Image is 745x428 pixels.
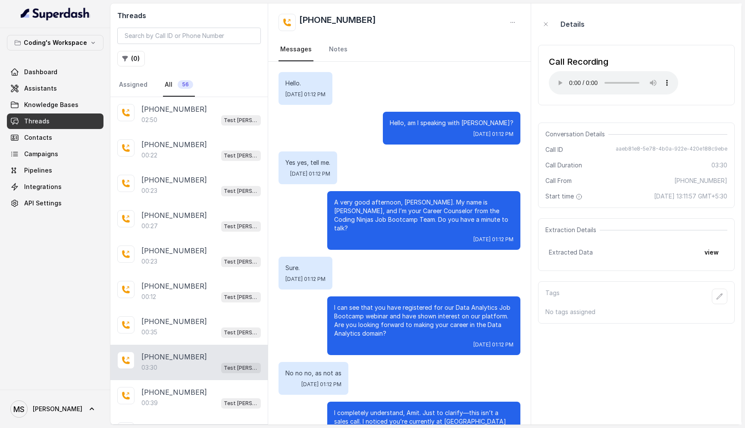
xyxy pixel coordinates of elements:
[224,293,258,302] p: Test [PERSON_NAME]
[7,113,103,129] a: Threads
[117,28,261,44] input: Search by Call ID or Phone Number
[473,236,513,243] span: [DATE] 01:12 PM
[674,176,727,185] span: [PHONE_NUMBER]
[24,133,52,142] span: Contacts
[549,56,678,68] div: Call Recording
[299,14,376,31] h2: [PHONE_NUMBER]
[141,104,207,114] p: [PHONE_NUMBER]
[141,210,207,220] p: [PHONE_NUMBER]
[24,199,62,208] span: API Settings
[141,352,207,362] p: [PHONE_NUMBER]
[141,139,207,150] p: [PHONE_NUMBER]
[224,222,258,231] p: Test [PERSON_NAME]
[141,175,207,185] p: [PHONE_NUMBER]
[545,145,563,154] span: Call ID
[141,245,207,256] p: [PHONE_NUMBER]
[117,10,261,21] h2: Threads
[285,264,326,272] p: Sure.
[141,151,157,160] p: 00:22
[141,387,207,397] p: [PHONE_NUMBER]
[141,257,157,266] p: 00:23
[33,405,82,413] span: [PERSON_NAME]
[545,289,560,304] p: Tags
[117,73,261,97] nav: Tabs
[545,226,600,234] span: Extraction Details
[7,163,103,178] a: Pipelines
[7,130,103,145] a: Contacts
[711,161,727,170] span: 03:30
[7,64,103,80] a: Dashboard
[141,399,158,407] p: 00:39
[545,130,608,138] span: Conversation Details
[699,245,724,260] button: view
[545,176,572,185] span: Call From
[141,186,157,195] p: 00:23
[390,119,513,127] p: Hello, am I speaking with [PERSON_NAME]?
[545,308,727,316] p: No tags assigned
[327,38,349,61] a: Notes
[7,146,103,162] a: Campaigns
[7,397,103,421] a: [PERSON_NAME]
[7,81,103,96] a: Assistants
[24,38,87,48] p: Coding's Workspace
[560,19,585,29] p: Details
[473,131,513,138] span: [DATE] 01:12 PM
[334,303,513,338] p: I can see that you have registered for our Data Analytics Job Bootcamp webinar and have shown int...
[224,151,258,160] p: Test [PERSON_NAME]
[285,91,326,98] span: [DATE] 01:12 PM
[24,68,57,76] span: Dashboard
[141,328,157,337] p: 00:35
[24,166,52,175] span: Pipelines
[141,293,156,301] p: 00:12
[13,405,25,414] text: MS
[24,101,78,109] span: Knowledge Bases
[141,222,158,230] p: 00:27
[301,381,341,388] span: [DATE] 01:12 PM
[24,150,58,158] span: Campaigns
[7,195,103,211] a: API Settings
[7,179,103,195] a: Integrations
[549,248,593,257] span: Extracted Data
[7,35,103,50] button: Coding's Workspace
[141,116,157,124] p: 02:50
[141,281,207,291] p: [PHONE_NUMBER]
[141,363,157,372] p: 03:30
[285,79,326,88] p: Hello.
[24,183,62,191] span: Integrations
[473,341,513,348] span: [DATE] 01:12 PM
[224,399,258,408] p: Test [PERSON_NAME]
[285,158,330,167] p: Yes yes, tell me.
[224,328,258,337] p: Test [PERSON_NAME]
[141,316,207,327] p: [PHONE_NUMBER]
[24,117,50,126] span: Threads
[224,116,258,125] p: Test [PERSON_NAME]
[290,170,330,177] span: [DATE] 01:12 PM
[654,192,727,201] span: [DATE] 13:11:57 GMT+5:30
[7,97,103,113] a: Knowledge Bases
[224,187,258,195] p: Test [PERSON_NAME]
[545,192,584,201] span: Start time
[285,276,326,283] span: [DATE] 01:12 PM
[549,71,678,94] audio: Your browser does not support the audio element.
[224,258,258,266] p: Test [PERSON_NAME]
[21,7,90,21] img: light.svg
[24,84,57,93] span: Assistants
[279,38,313,61] a: Messages
[616,145,727,154] span: aaeb81e8-5e78-4b0a-922e-420e188c9ebe
[178,80,193,89] span: 56
[545,161,582,170] span: Call Duration
[334,198,513,233] p: A very good afternoon, [PERSON_NAME]. My name is [PERSON_NAME], and I’m your Career Counselor fro...
[117,51,145,66] button: (0)
[279,38,520,61] nav: Tabs
[117,73,149,97] a: Assigned
[285,369,341,378] p: No no no, as not as
[224,364,258,372] p: Test [PERSON_NAME]
[163,73,195,97] a: All56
